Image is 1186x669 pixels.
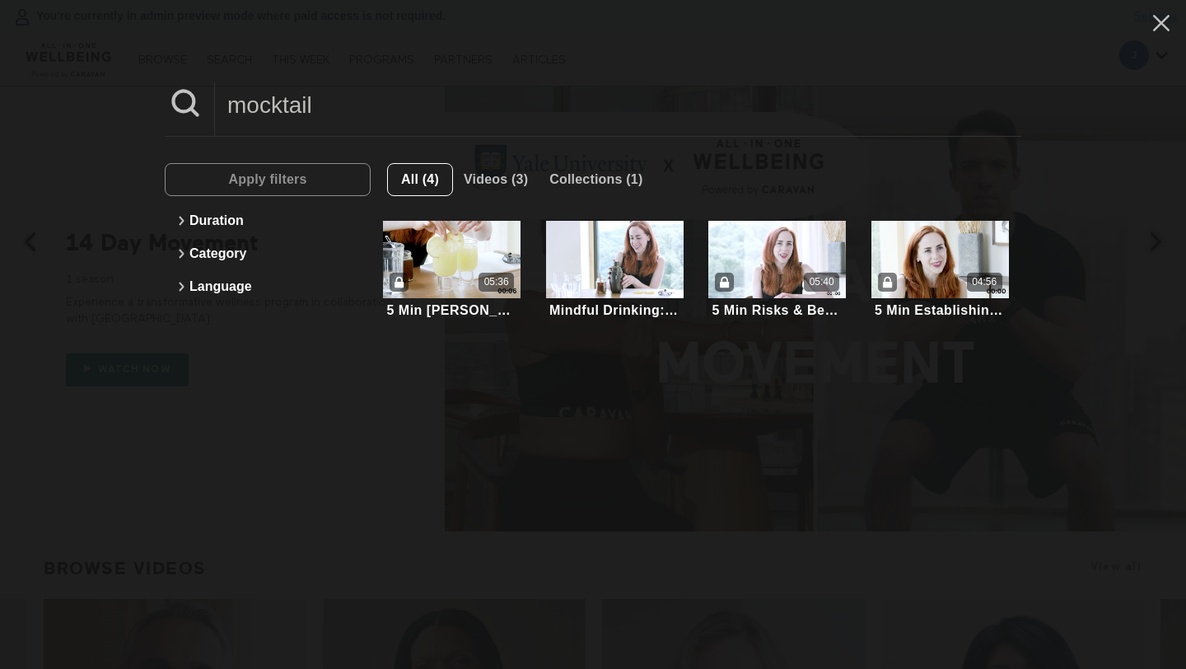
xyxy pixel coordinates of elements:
div: 5 Min Risks & Benefits Of Alcohol Consumption [712,302,843,318]
span: Videos (3) [464,172,528,186]
span: All (4) [401,172,439,186]
button: All (4) [387,163,453,196]
a: Mindful Drinking: 5 MinMindful Drinking: 5 Min [546,221,684,320]
div: 5 Min [PERSON_NAME] Mocktail Recipe [386,302,517,318]
div: 05:40 [810,275,834,289]
button: Videos (3) [453,163,539,196]
a: 5 Min Establishing A Healthy Relationship With Alcohol04:565 Min Establishing A Healthy Relations... [871,221,1009,320]
div: 05:36 [484,275,509,289]
button: Category [173,237,362,270]
a: 5 Min Risks & Benefits Of Alcohol Consumption05:405 Min Risks & Benefits Of Alcohol Consumption [708,221,846,320]
button: Collections (1) [539,163,653,196]
div: Mindful Drinking: 5 Min [549,302,680,318]
span: Collections (1) [549,172,642,186]
div: 5 Min Establishing A Healthy Relationship With Alcohol [875,302,1006,318]
button: Language [173,270,362,303]
a: 5 Min Lemon Ginger Mocktail Recipe05:365 Min [PERSON_NAME] Mocktail Recipe [383,221,521,320]
div: 04:56 [972,275,997,289]
input: Search [215,82,1021,128]
button: Duration [173,204,362,237]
